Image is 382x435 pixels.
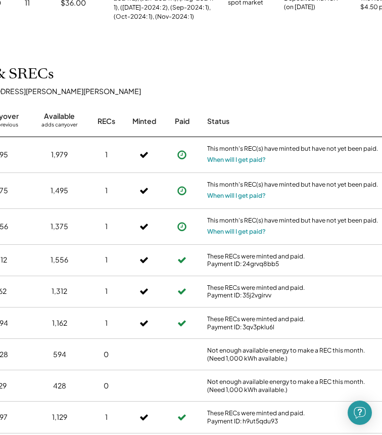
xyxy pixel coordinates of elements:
[52,318,67,328] div: 1,162
[44,111,75,121] div: Available
[207,284,379,299] div: These RECs were minted and paid. Payment ID: 35j2vgirvv
[52,412,67,422] div: 1,129
[207,191,266,201] button: When will I get paid?
[174,183,189,198] button: Payment approved, but not yet initiated.
[207,346,379,362] div: Not enough available energy to make a REC this month. (Need 1,000 kWh available.)
[174,147,189,162] button: Payment approved, but not yet initiated.
[207,181,379,191] div: This month's REC(s) have minted but have not yet been paid.
[104,381,109,391] div: 0
[348,401,372,425] div: Open Intercom Messenger
[51,186,68,196] div: 1,495
[105,222,108,232] div: 1
[104,350,109,360] div: 0
[52,286,67,296] div: 1,312
[51,222,68,232] div: 1,375
[105,186,108,196] div: 1
[105,412,108,422] div: 1
[53,350,66,360] div: 594
[207,145,379,155] div: This month's REC(s) have minted but have not yet been paid.
[175,116,189,126] div: Paid
[207,252,379,268] div: These RECs were minted and paid. Payment ID: 24grvq8bb5
[207,155,266,165] button: When will I get paid?
[105,286,108,296] div: 1
[207,315,379,331] div: These RECs were minted and paid. Payment ID: 3qv3pklu6l
[105,255,108,265] div: 1
[174,219,189,234] button: Payment approved, but not yet initiated.
[207,216,379,227] div: This month's REC(s) have minted but have not yet been paid.
[105,318,108,328] div: 1
[41,121,77,132] div: adds carryover
[51,150,68,160] div: 1,979
[105,150,108,160] div: 1
[132,116,156,126] div: Minted
[207,116,379,126] div: Status
[207,378,379,394] div: Not enough available energy to make a REC this month. (Need 1,000 kWh available.)
[51,255,68,265] div: 1,556
[207,409,379,425] div: These RECs were minted and paid. Payment ID: h9ut5qdu93
[98,116,115,126] div: RECs
[207,227,266,237] button: When will I get paid?
[53,381,66,391] div: 428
